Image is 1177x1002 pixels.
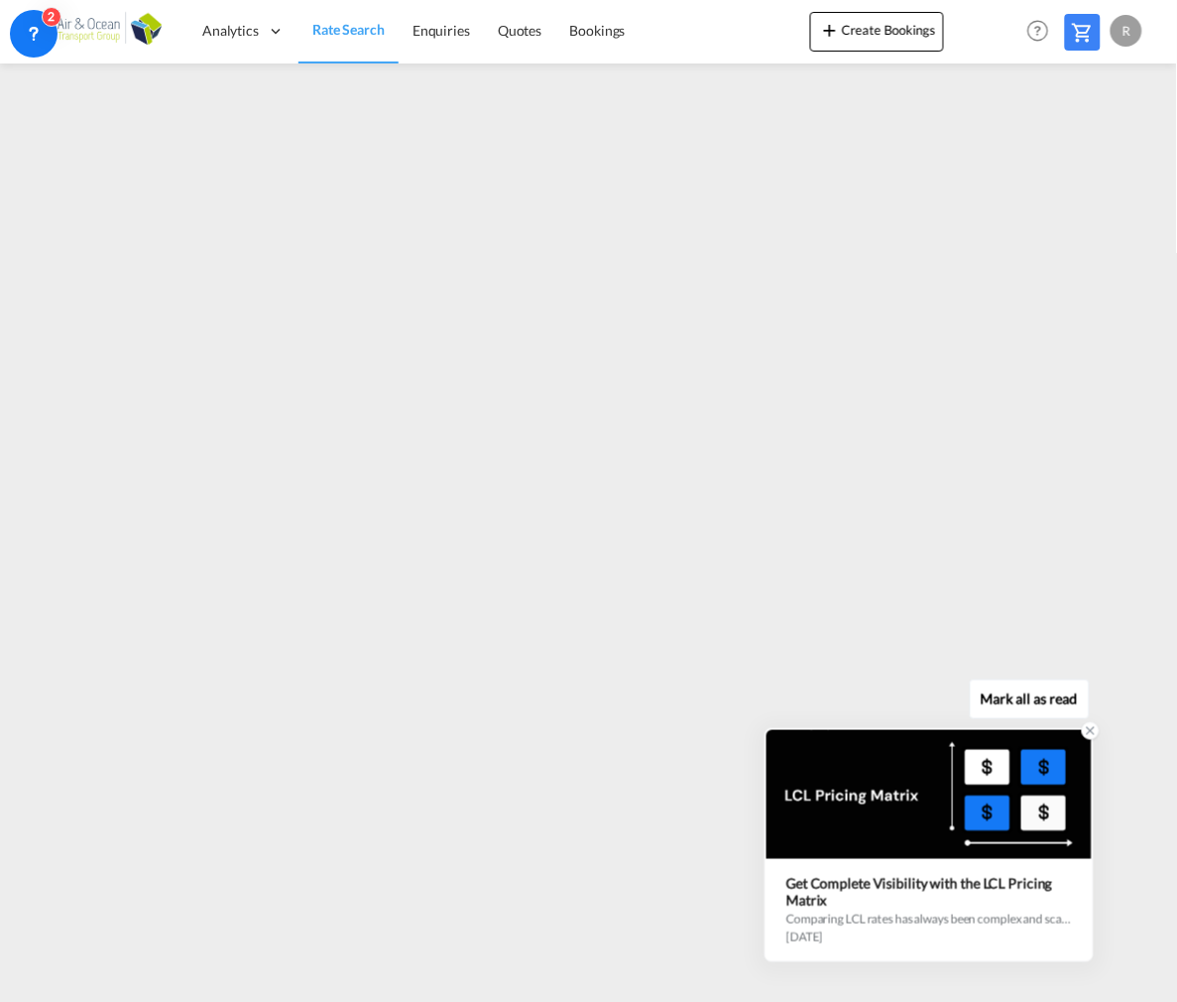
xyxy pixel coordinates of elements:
span: Rate Search [312,21,385,38]
span: Analytics [202,21,259,41]
span: Quotes [498,22,541,39]
div: R [1111,15,1142,47]
button: icon-plus 400-fgCreate Bookings [810,12,944,52]
span: Help [1021,14,1055,48]
span: Enquiries [412,22,470,39]
div: Help [1021,14,1065,50]
img: af31b1c0b01f11ecbc353f8e72265e29.png [30,9,164,54]
md-icon: icon-plus 400-fg [818,18,842,42]
span: Bookings [570,22,626,39]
